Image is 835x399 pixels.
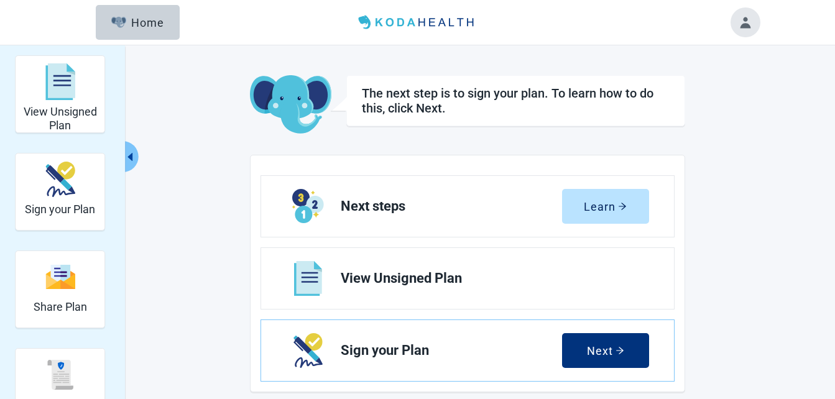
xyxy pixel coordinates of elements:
div: Next [587,344,624,357]
span: caret-left [124,151,136,163]
a: Learn Next steps section [261,176,674,237]
button: Nextarrow-right [562,333,649,368]
img: make_plan_official-CpYJDfBD.svg [45,162,75,197]
span: arrow-right [616,346,624,355]
span: Sign your Plan [341,343,562,358]
div: Home [111,16,165,29]
img: svg%3e [45,360,75,390]
div: Learn [584,200,627,213]
span: arrow-right [618,202,627,211]
h2: Share Plan [34,300,87,314]
img: Koda Health [353,12,481,32]
a: View View Unsigned Plan section [261,248,674,309]
img: svg%3e [45,63,75,101]
h2: View Unsigned Plan [21,105,99,132]
h1: The next step is to sign your plan. To learn how to do this, click Next. [362,86,670,116]
div: Share Plan [15,250,105,328]
a: Next Sign your Plan section [261,320,674,381]
img: Elephant [111,17,127,28]
img: svg%3e [45,264,75,290]
button: ElephantHome [96,5,180,40]
h2: Sign your Plan [25,203,95,216]
div: View Unsigned Plan [15,55,105,133]
div: Sign your Plan [15,153,105,231]
button: Toggle account menu [731,7,760,37]
span: View Unsigned Plan [341,271,639,286]
span: Next steps [341,199,562,214]
img: Koda Elephant [250,75,331,135]
button: Collapse menu [122,141,138,172]
button: Learnarrow-right [562,189,649,224]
